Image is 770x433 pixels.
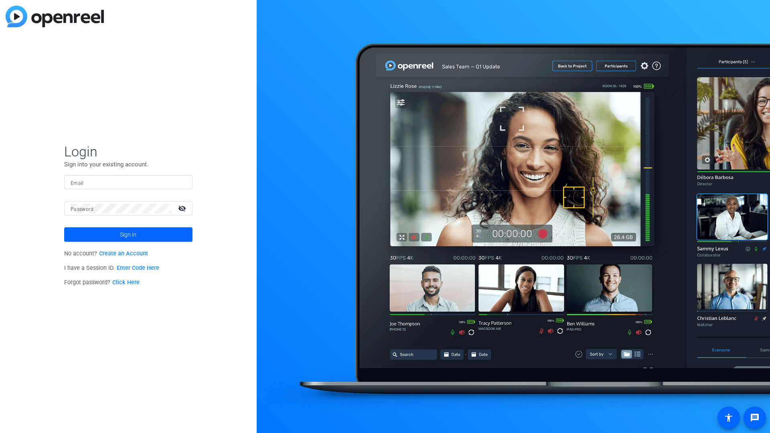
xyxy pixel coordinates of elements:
a: Click Here [112,279,140,286]
mat-icon: accessibility [724,413,734,423]
input: Enter Email Address [71,178,186,187]
a: Enter Code Here [117,265,159,271]
mat-label: Password [71,206,93,212]
img: blue-gradient.svg [6,6,104,27]
span: Login [64,143,192,160]
span: No account? [64,250,148,257]
span: Sign in [120,225,136,245]
a: Create an Account [99,250,148,257]
span: I have a Session ID. [64,265,159,271]
button: Sign in [64,227,192,242]
mat-icon: message [750,413,760,423]
p: Sign into your existing account. [64,160,192,169]
mat-label: Email [71,180,84,186]
mat-icon: visibility_off [173,202,192,214]
span: Forgot password? [64,279,140,286]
